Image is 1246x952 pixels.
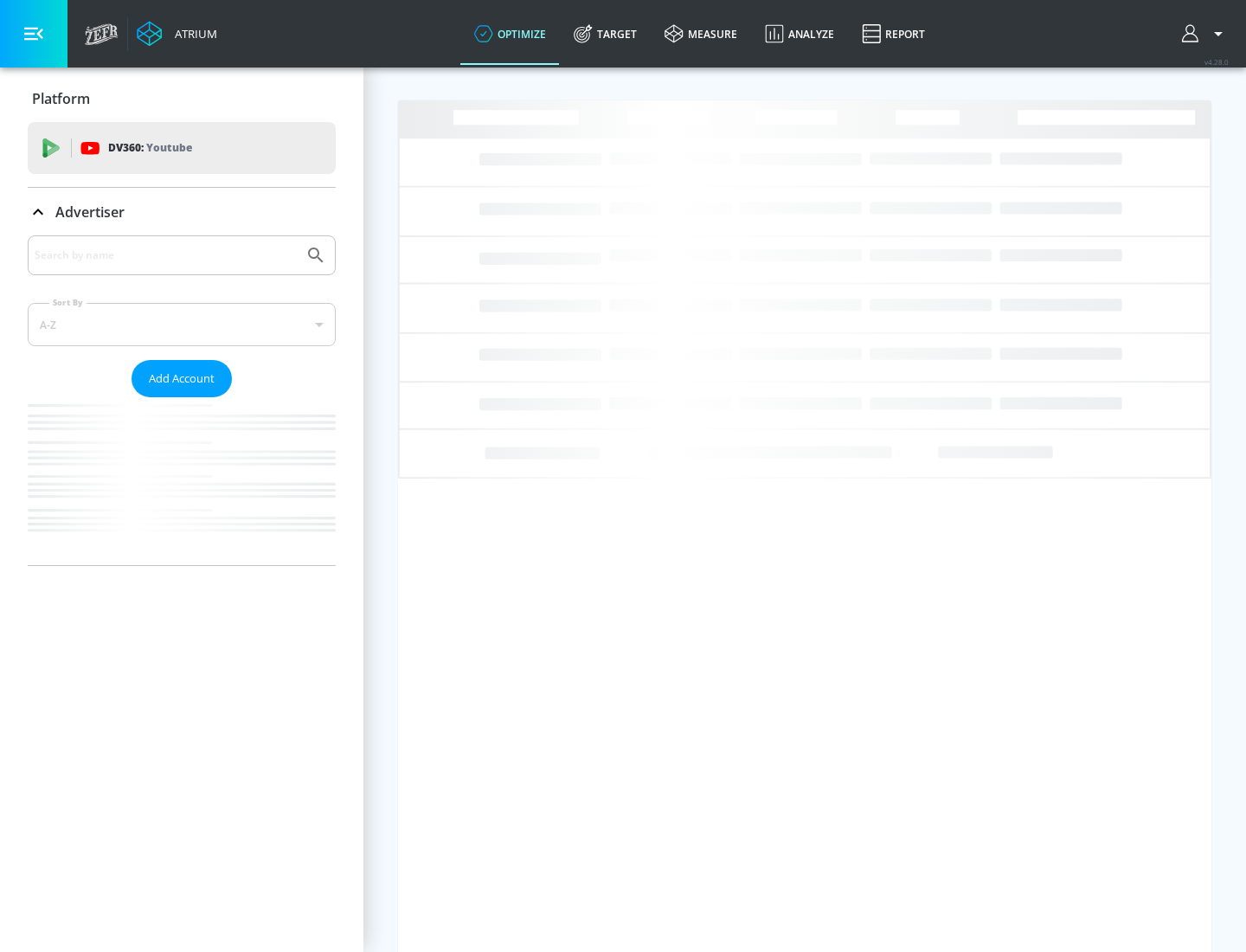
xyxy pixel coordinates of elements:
a: Report [848,3,939,65]
a: Analyze [751,3,848,65]
a: Atrium [137,21,217,47]
div: Advertiser [28,188,336,236]
p: Platform [32,89,90,108]
label: Sort By [49,297,87,308]
p: DV360: [108,138,192,158]
span: v 4.28.0 [1204,57,1229,67]
a: Target [560,3,651,65]
span: Add Account [149,369,215,389]
div: Platform [28,74,336,123]
input: Search by name [35,244,297,267]
div: Advertiser [28,235,336,565]
div: Atrium [168,26,217,42]
button: Add Account [132,360,232,397]
p: Advertiser [55,203,125,222]
div: A-Z [28,303,336,346]
div: DV360: Youtube [28,122,336,174]
nav: list of Advertiser [28,397,336,565]
p: Youtube [146,138,192,157]
a: optimize [460,3,560,65]
a: measure [651,3,751,65]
